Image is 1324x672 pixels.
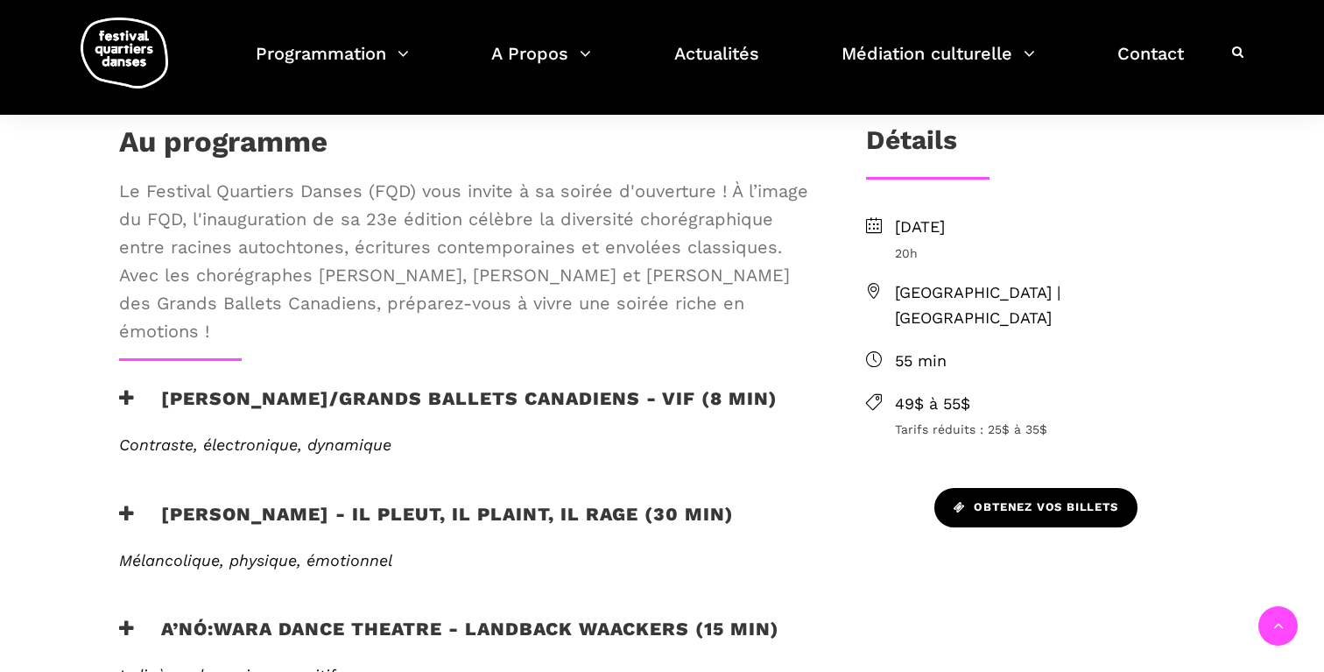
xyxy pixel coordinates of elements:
[119,618,779,661] h3: A’nó:wara Dance Theatre - Landback Waackers (15 min)
[119,124,327,168] h1: Au programme
[119,551,392,569] span: Mélancolique, physique, émotionnel
[895,244,1205,263] span: 20h
[934,488,1137,527] a: Obtenez vos billets
[1117,39,1184,90] a: Contact
[119,503,734,547] h3: [PERSON_NAME] - Il pleut, il plaint, il rage (30 min)
[895,420,1205,439] span: Tarifs réduits : 25$ à 35$
[119,387,778,431] h3: [PERSON_NAME]/Grands Ballets Canadiens - Vif (8 min)
[842,39,1035,90] a: Médiation culturelle
[866,124,957,168] h3: Détails
[954,499,1118,517] span: Obtenez vos billets
[895,280,1205,331] span: [GEOGRAPHIC_DATA] | [GEOGRAPHIC_DATA]
[119,435,391,454] span: Contraste, électronique, dynamique
[256,39,409,90] a: Programmation
[119,177,809,345] span: Le Festival Quartiers Danses (FQD) vous invite à sa soirée d'ouverture ! À l’image du FQD, l'inau...
[895,349,1205,374] span: 55 min
[895,215,1205,240] span: [DATE]
[674,39,759,90] a: Actualités
[895,392,1205,417] span: 49$ à 55$
[81,18,168,88] img: logo-fqd-med
[491,39,591,90] a: A Propos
